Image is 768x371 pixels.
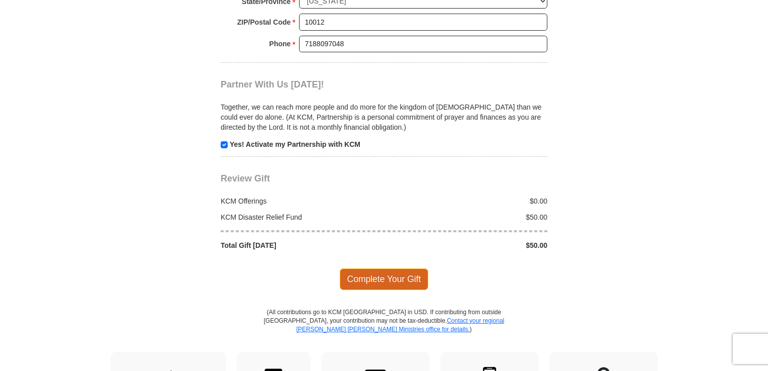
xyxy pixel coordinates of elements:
p: Together, we can reach more people and do more for the kingdom of [DEMOGRAPHIC_DATA] than we coul... [221,102,547,132]
div: KCM Offerings [216,196,385,206]
a: Contact your regional [PERSON_NAME] [PERSON_NAME] Ministries office for details. [296,317,504,333]
strong: Yes! Activate my Partnership with KCM [230,140,360,148]
div: $50.00 [384,240,553,250]
div: $50.00 [384,212,553,222]
span: Review Gift [221,173,270,183]
strong: ZIP/Postal Code [237,15,291,29]
span: Complete Your Gift [340,268,429,290]
div: $0.00 [384,196,553,206]
strong: Phone [269,37,291,51]
span: Partner With Us [DATE]! [221,79,324,89]
div: KCM Disaster Relief Fund [216,212,385,222]
div: Total Gift [DATE] [216,240,385,250]
p: (All contributions go to KCM [GEOGRAPHIC_DATA] in USD. If contributing from outside [GEOGRAPHIC_D... [263,308,505,352]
